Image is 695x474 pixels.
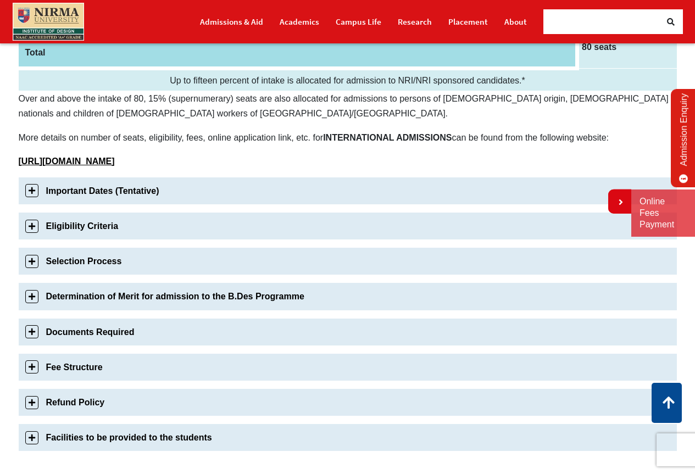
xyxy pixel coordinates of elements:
[640,196,687,230] a: Online Fees Payment
[19,354,677,381] a: Fee Structure
[336,12,381,31] a: Campus Life
[504,12,527,31] a: About
[19,424,677,451] a: Facilities to be provided to the students
[19,213,677,239] a: Eligibility Criteria
[200,12,263,31] a: Admissions & Aid
[19,157,115,166] a: [URL][DOMAIN_NAME]
[19,319,677,345] a: Documents Required
[577,36,677,68] td: 80 seats
[19,248,677,275] a: Selection Process
[13,3,84,41] img: main_logo
[19,177,677,204] a: Important Dates (Tentative)
[19,91,677,121] p: Over and above the intake of 80, 15% (supernumerary) seats are also allocated for admissions to p...
[19,389,677,416] a: Refund Policy
[280,12,319,31] a: Academics
[19,68,677,91] td: Up to fifteen percent of intake is allocated for admission to NRI/NRI sponsored candidates.
[448,12,488,31] a: Placement
[19,283,677,310] a: Determination of Merit for admission to the B.Des Programme
[19,130,677,145] p: More details on number of seats, eligibility, fees, online application link, etc. for can be foun...
[323,133,452,142] b: INTERNATIONAL ADMISSIONS
[19,36,577,68] th: Total
[398,12,432,31] a: Research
